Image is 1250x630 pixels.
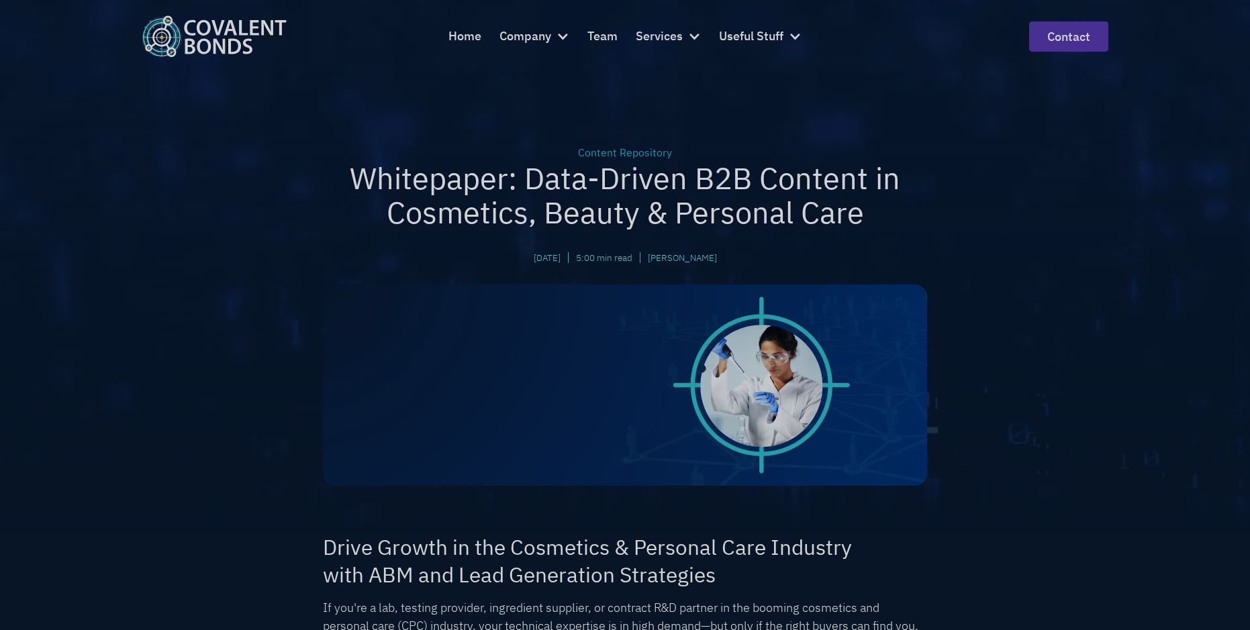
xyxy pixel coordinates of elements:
[636,27,683,46] div: Services
[636,18,701,54] div: Services
[323,534,927,589] h3: Drive Growth in the Cosmetics & Personal Care Industry with ABM and Lead Generation Strategies
[719,18,802,54] div: Useful Stuff
[648,251,717,264] a: [PERSON_NAME]
[499,27,551,46] div: Company
[142,15,287,56] a: home
[323,145,927,161] div: Content Repository
[567,248,570,266] div: |
[499,18,569,54] div: Company
[1029,21,1108,52] a: contact
[587,18,618,54] a: Team
[323,284,927,486] img: Whitepaper: Data-Driven B2B Content in Cosmetics, Beauty & Personal Care
[323,161,927,231] h1: Whitepaper: Data-Driven B2B Content in Cosmetics, Beauty & Personal Care
[638,248,642,266] div: |
[576,251,632,264] div: 5:00 min read
[448,18,481,54] a: Home
[534,251,561,264] div: [DATE]
[448,27,481,46] div: Home
[142,15,287,56] img: Covalent Bonds White / Teal Logo
[719,27,783,46] div: Useful Stuff
[587,27,618,46] div: Team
